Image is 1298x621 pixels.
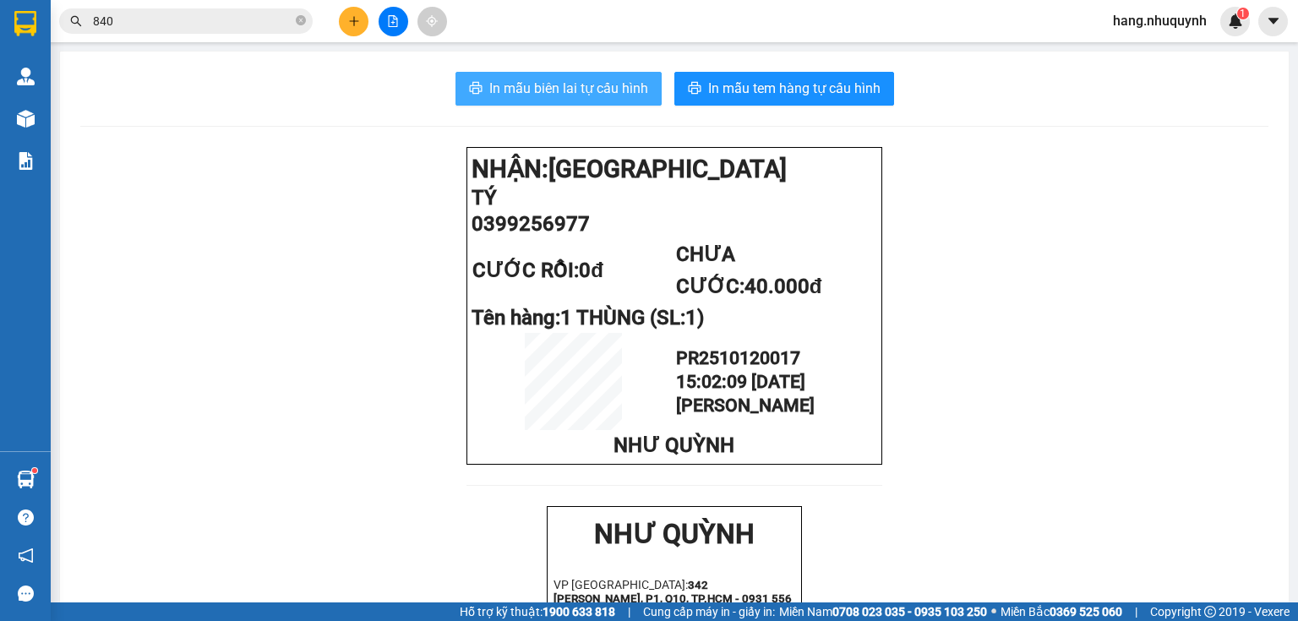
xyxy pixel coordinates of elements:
span: aim [426,15,438,27]
span: NHƯ QUỲNH [614,433,734,457]
p: VP [GEOGRAPHIC_DATA]: [554,578,795,618]
sup: 1 [1237,8,1249,19]
strong: 1900 633 818 [543,605,615,618]
span: CƯỚC RỒI: [472,259,603,282]
span: 1 THÙNG (SL: [560,306,704,330]
span: [GEOGRAPHIC_DATA] [548,155,787,183]
span: In mẫu tem hàng tự cấu hình [708,78,881,99]
span: copyright [1204,606,1216,618]
span: close-circle [296,14,306,30]
img: solution-icon [17,152,35,170]
span: 0399256977 [472,212,590,236]
strong: 0369 525 060 [1050,605,1122,618]
span: Miền Bắc [1001,602,1122,621]
img: icon-new-feature [1228,14,1243,29]
button: plus [339,7,368,36]
span: [PERSON_NAME] [676,395,815,416]
strong: NHẬN: [472,155,787,183]
span: Cung cấp máy in - giấy in: [643,602,775,621]
button: printerIn mẫu tem hàng tự cấu hình [674,72,894,106]
input: Tìm tên, số ĐT hoặc mã đơn [93,12,292,30]
strong: NHƯ QUỲNH [594,518,755,550]
span: TÝ [472,186,497,210]
span: hang.nhuquynh [1099,10,1220,31]
span: plus [348,15,360,27]
span: 1) [685,306,704,330]
span: question-circle [18,509,34,526]
span: Tên hàng: [472,306,704,330]
img: warehouse-icon [17,110,35,128]
span: PR2510120017 [676,347,800,368]
strong: 342 [PERSON_NAME], P1, Q10, TP.HCM - 0931 556 979 [554,579,792,618]
img: logo-vxr [14,11,36,36]
strong: 0708 023 035 - 0935 103 250 [832,605,987,618]
img: warehouse-icon [17,471,35,488]
span: 40.000đ [744,275,822,298]
span: In mẫu biên lai tự cấu hình [489,78,648,99]
button: aim [417,7,447,36]
span: | [628,602,630,621]
span: ⚪️ [991,608,996,615]
button: caret-down [1258,7,1288,36]
span: CHƯA CƯỚC: [676,242,822,298]
span: | [1135,602,1137,621]
span: message [18,586,34,602]
span: 15:02:09 [DATE] [676,371,805,392]
span: Miền Nam [779,602,987,621]
span: caret-down [1266,14,1281,29]
span: Hỗ trợ kỹ thuật: [460,602,615,621]
span: close-circle [296,15,306,25]
button: printerIn mẫu biên lai tự cấu hình [455,72,662,106]
img: warehouse-icon [17,68,35,85]
span: 1 [1240,8,1246,19]
span: printer [469,81,483,97]
sup: 1 [32,468,37,473]
span: file-add [387,15,399,27]
span: 0đ [579,259,603,282]
span: printer [688,81,701,97]
span: notification [18,547,34,564]
button: file-add [379,7,408,36]
span: search [70,15,82,27]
